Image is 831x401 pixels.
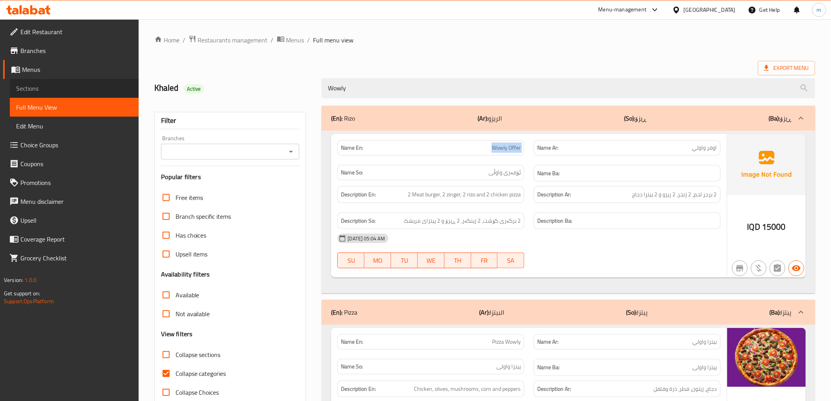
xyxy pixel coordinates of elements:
span: Export Menu [764,63,809,73]
button: Available [789,260,804,276]
span: بيتزا واولي [693,338,717,346]
button: FR [471,253,498,268]
span: Menus [286,35,304,45]
span: Edit Menu [16,121,132,131]
a: Home [154,35,179,45]
button: SU [337,253,364,268]
a: Support.OpsPlatform [4,296,54,306]
p: ڕیزۆ [624,114,646,123]
span: 15000 [762,219,786,234]
span: 2 Meat burger, 2 zinger, 2 rizo and 2 chicken pizza [408,190,521,200]
button: Not has choices [770,260,785,276]
span: FR [474,255,495,266]
a: Menu disclaimer [3,192,139,211]
button: WE [418,253,445,268]
div: Active [184,84,204,93]
div: [GEOGRAPHIC_DATA] [684,5,736,14]
h2: Khaled [154,82,313,94]
span: Choice Groups [20,140,132,150]
b: (Ba): [770,306,781,318]
strong: Name Ba: [537,168,560,178]
nav: breadcrumb [154,35,815,45]
span: Menus [22,65,132,74]
li: / [183,35,185,45]
span: Export Menu [758,61,815,75]
p: البيتزا [480,308,505,317]
span: [DATE] 05:04 AM [344,235,388,242]
a: Upsell [3,211,139,230]
div: (En): Rizo(Ar):الريزو(So):ڕیزۆ(Ba):ڕیزۆ [322,131,815,294]
img: mmw_638788085537775727 [727,328,806,387]
button: SA [498,253,524,268]
strong: Name Ar: [537,144,558,152]
button: MO [364,253,391,268]
span: Coupons [20,159,132,168]
a: Grocery Checklist [3,249,139,267]
span: TU [394,255,415,266]
span: Full menu view [313,35,354,45]
span: Chicken, olives, mushrooms, corn and peppers [414,384,521,394]
a: Promotions [3,173,139,192]
span: Coverage Report [20,234,132,244]
button: TU [391,253,418,268]
span: پیتزا واولی [496,363,521,371]
p: Rizo [331,114,355,123]
div: Filter [161,112,300,129]
b: (En): [331,112,342,124]
span: SA [501,255,521,266]
h3: View filters [161,330,193,339]
b: (Ar): [480,306,490,318]
span: MO [368,255,388,266]
b: (Ar): [478,112,488,124]
strong: Description So: [341,216,375,226]
p: ڕیزۆ [769,114,792,123]
p: پیتزا [770,308,792,317]
b: (So): [626,306,637,318]
span: 2 برگەری گۆشت، 2 زینگەر، 2 ڕیزۆ و 2 پیتزای مریشک [404,216,521,226]
strong: Description Ar: [537,190,571,200]
li: / [271,35,274,45]
a: Restaurants management [189,35,268,45]
span: Wowly Offer [492,144,521,152]
span: Available [176,290,200,300]
p: Pizza [331,308,357,317]
button: Purchased item [751,260,767,276]
a: Coverage Report [3,230,139,249]
div: (En): Rizo(Ar):الريزو(So):ڕیزۆ(Ba):ڕیزۆ [322,106,815,131]
a: Menus [277,35,304,45]
h3: Availability filters [161,270,210,279]
li: / [308,35,310,45]
a: Coupons [3,154,139,173]
strong: Name En: [341,338,363,346]
b: (En): [331,306,342,318]
span: IQD [747,219,760,234]
a: Choice Groups [3,135,139,154]
a: Sections [10,79,139,98]
span: Collapse sections [176,350,221,359]
button: Open [286,146,297,157]
span: Has choices [176,231,207,240]
span: Version: [4,275,23,285]
span: Edit Restaurant [20,27,132,37]
span: Pizza Wowly [492,338,521,346]
a: Menus [3,60,139,79]
span: WE [421,255,441,266]
img: Ae5nvW7+0k+MAAAAAElFTkSuQmCC [727,134,806,195]
b: (Ba): [769,112,780,124]
div: Menu-management [599,5,647,15]
div: (En): Pizza(Ar):البيتزا(So):پیتزا(Ba):پیتزا [322,300,815,325]
p: الريزو [478,114,502,123]
strong: Description Ar: [537,384,571,394]
span: Grocery Checklist [20,253,132,263]
strong: Description En: [341,190,376,200]
span: پیتزا واولی [693,363,717,372]
span: TH [448,255,468,266]
a: Edit Restaurant [3,22,139,41]
h3: Popular filters [161,172,300,181]
span: Not available [176,309,210,319]
button: Not branch specific item [732,260,748,276]
strong: Description En: [341,384,376,394]
span: دجاج، زيتون، فطر، ذرة وفلفل [654,384,717,394]
span: Upsell items [176,249,208,259]
span: Collapse Choices [176,388,219,397]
